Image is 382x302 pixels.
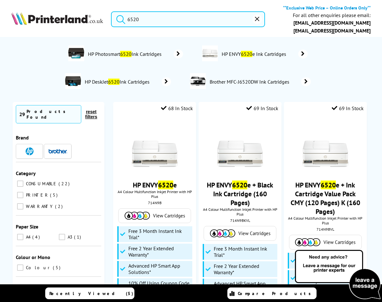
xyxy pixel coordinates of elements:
span: A4 Colour Multifunction Inkjet Printer with HP Plus [202,207,278,216]
span: Brother MFC-J6520DW Ink Cartridges [209,79,292,85]
img: hp-6520e-front-small.jpg [216,122,264,170]
span: HP DeskJet Ink Cartridges [84,79,152,85]
span: View Cartridges [323,239,355,245]
a: HP DeskJet6520Ink Cartridges [84,73,171,90]
a: Recently Viewed (5) [45,287,134,299]
img: Brother [48,149,67,153]
img: Cartridges [295,238,320,246]
div: 68 In Stock [161,105,193,111]
img: Open Live Chat window [293,249,382,301]
span: CONSUMABLE [24,181,58,187]
img: MFCJ6520DWZU1-conspage.jpg [190,73,206,89]
button: reset filters [81,109,101,120]
span: 22 [59,181,71,187]
img: 714n9b-deptimage.jpg [202,45,218,61]
span: View Cartridges [153,213,185,219]
img: Cartridges [125,212,150,220]
span: Recently Viewed (5) [49,291,133,296]
a: HP Photosmart6520Ink Cartridges [87,45,183,62]
span: Paper Size [16,223,38,230]
input: A3 1 [59,234,65,240]
div: For all other enquiries please email: [293,12,371,18]
span: A3 [66,234,73,240]
span: 1 [74,234,83,240]
a: HP ENVY6520e Ink Cartridges [221,45,308,62]
a: HP ENVY6520e [133,181,177,189]
input: PRINTER 5 [17,192,23,198]
div: 69 In Stock [246,105,278,111]
a: HP ENVY6520e + Ink Cartridge Value Pack CMY (120 Pages) K (160 Pages) [291,181,360,216]
span: Free 2 Year Extended Warranty* [128,245,191,258]
span: 29 [19,111,25,117]
span: Colour [24,265,52,270]
mark: 6520 [108,79,120,85]
span: 5 [50,192,59,198]
mark: 6520 [232,181,247,189]
div: 714N9B [118,200,191,205]
span: View Cartridges [238,230,270,236]
span: 4 [32,234,41,240]
a: [EMAIL_ADDRESS][DOMAIN_NAME] [293,20,371,26]
img: hp-6520e-front-small.jpg [131,122,178,170]
span: Free 2 Year Extended Warranty* [214,263,276,275]
a: [EMAIL_ADDRESS][DOMAIN_NAME] [293,27,371,34]
img: CX017B-conspage.jpg [68,45,84,61]
span: WARRANTY [24,204,54,209]
span: Compare Products [238,291,314,296]
div: Products Found [27,109,78,120]
mark: 6520 [158,181,173,189]
div: 714N9BKVL [203,218,277,223]
div: 69 In Stock [332,105,364,111]
span: Category [16,170,36,176]
span: A4 [24,234,32,240]
a: Compare Products [227,287,317,299]
a: View Cartridges [293,238,358,246]
div: 714N9BVL [289,227,362,232]
span: Brand [16,134,29,141]
span: HP ENVY e Ink Cartridges [221,51,289,57]
input: CONSUMABLE 22 [17,181,23,187]
img: hp-6520e-front-small.jpg [302,122,349,170]
input: WARRANTY 2 [17,203,23,210]
span: 10% Off Using Coupon Code [DATE] [128,280,191,293]
mark: 6520 [321,181,336,189]
a: Printerland Logo [11,12,103,26]
span: HP Photosmart Ink Cartridges [87,51,164,57]
span: 5 [53,265,62,270]
span: Free 3 Month Instant Ink Trial* [214,246,276,258]
span: Advanced HP Smart App Solutions* [214,280,276,293]
a: View Cartridges [122,212,188,220]
img: Printerland Logo [11,12,103,25]
img: Deskjet6520-conspage.jpg [65,73,81,89]
input: A4 4 [17,234,23,240]
mark: 6520 [120,51,132,57]
img: Cartridges [210,229,235,237]
b: **Exclusive Web Price – Online Orders Only** [283,5,371,11]
span: A4 Colour Multifunction Inkjet Printer with HP Plus [287,216,364,225]
a: HP ENVY6520e + Black Ink Cartridge (160 Pages) [207,181,273,207]
a: View Cartridges [207,229,273,237]
span: Advanced HP Smart App Solutions* [128,263,191,275]
a: Brother MFC-J6520DW Ink Cartridges [209,73,311,90]
span: A4 Colour Multifunction Inkjet Printer with HP Plus [116,189,193,199]
span: PRINTER [24,192,49,198]
span: Colour or Mono [16,254,50,260]
input: Colour 5 [17,264,23,271]
mark: 6520 [241,51,252,57]
span: Free 3 Month Instant Ink Trial* [128,228,191,240]
img: HP [26,147,34,155]
span: 2 [55,204,64,209]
